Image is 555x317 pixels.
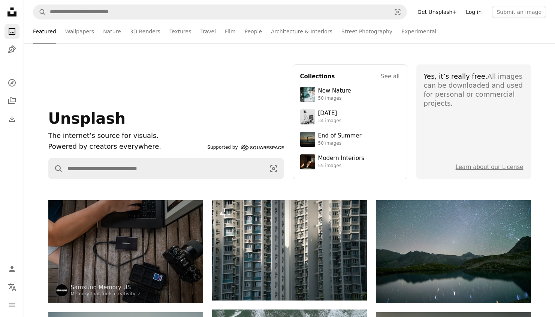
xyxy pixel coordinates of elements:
img: premium_photo-1754398386796-ea3dec2a6302 [300,132,315,147]
a: Wallpapers [65,19,94,43]
a: Collections [4,93,19,108]
h1: The internet’s source for visuals. [48,130,205,141]
a: Download History [4,111,19,126]
img: photo-1682590564399-95f0109652fe [300,109,315,124]
a: Supported by [208,143,284,152]
a: Street Photography [341,19,392,43]
a: Person typing on laptop with external hard drive and camera. [48,248,203,255]
div: 34 images [318,118,342,124]
img: Person typing on laptop with external hard drive and camera. [48,200,203,303]
div: Modern Interiors [318,155,365,162]
a: Log in [461,6,486,18]
a: Film [225,19,235,43]
a: New Nature50 images [300,87,400,102]
img: Go to Samsung Memory US's profile [56,284,68,296]
a: Explore [4,75,19,90]
p: Powered by creators everywhere. [48,141,205,152]
button: Language [4,280,19,295]
span: Unsplash [48,110,126,127]
a: Log in / Sign up [4,262,19,277]
a: Travel [200,19,216,43]
a: Home — Unsplash [4,4,19,21]
a: Illustrations [4,42,19,57]
a: Experimental [401,19,436,43]
h4: Collections [300,72,335,81]
a: End of Summer50 images [300,132,400,147]
a: Architecture & Interiors [271,19,332,43]
a: Starry night sky over a calm mountain lake [376,248,531,255]
div: 50 images [318,96,351,102]
button: Visual search [264,158,283,179]
a: 3D Renders [130,19,160,43]
a: Textures [169,19,191,43]
a: Learn about our License [456,164,524,170]
form: Find visuals sitewide [48,158,284,179]
form: Find visuals sitewide [33,4,407,19]
button: Submit an image [492,6,546,18]
button: Visual search [389,5,407,19]
button: Search Unsplash [49,158,63,179]
a: Modern Interiors55 images [300,154,400,169]
a: Photos [4,24,19,39]
a: Nature [103,19,121,43]
div: End of Summer [318,132,362,140]
a: People [245,19,262,43]
img: premium_photo-1755037089989-422ee333aef9 [300,87,315,102]
a: [DATE]34 images [300,109,400,124]
div: New Nature [318,87,351,95]
a: Get Unsplash+ [413,6,461,18]
a: Samsung Memory US [71,284,141,291]
div: 55 images [318,163,365,169]
img: Starry night sky over a calm mountain lake [376,200,531,303]
button: Menu [4,298,19,313]
a: Tall apartment buildings with many windows and balconies. [212,247,367,253]
button: Search Unsplash [33,5,46,19]
span: Yes, it’s really free. [424,72,488,80]
div: All images can be downloaded and used for personal or commercial projects. [424,72,524,108]
div: [DATE] [318,110,342,117]
img: premium_photo-1747189286942-bc91257a2e39 [300,154,315,169]
img: Tall apartment buildings with many windows and balconies. [212,200,367,301]
div: 50 images [318,141,362,147]
a: Memory that fuels creativity ↗ [71,291,141,296]
a: See all [381,72,399,81]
